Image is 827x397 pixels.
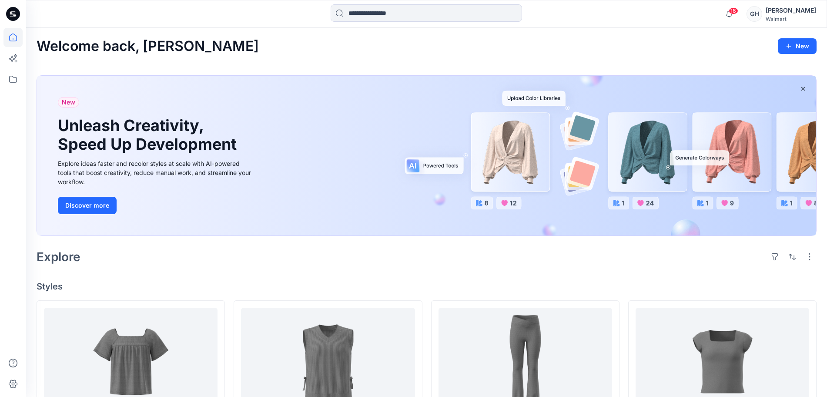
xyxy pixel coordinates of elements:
button: New [778,38,817,54]
h2: Welcome back, [PERSON_NAME] [37,38,259,54]
div: Walmart [766,16,816,22]
button: Discover more [58,197,117,214]
div: Explore ideas faster and recolor styles at scale with AI-powered tools that boost creativity, red... [58,159,254,186]
h2: Explore [37,250,80,264]
div: [PERSON_NAME] [766,5,816,16]
a: Discover more [58,197,254,214]
div: GH [747,6,762,22]
span: New [62,97,75,108]
h4: Styles [37,281,817,292]
span: 18 [729,7,738,14]
h1: Unleash Creativity, Speed Up Development [58,116,241,154]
